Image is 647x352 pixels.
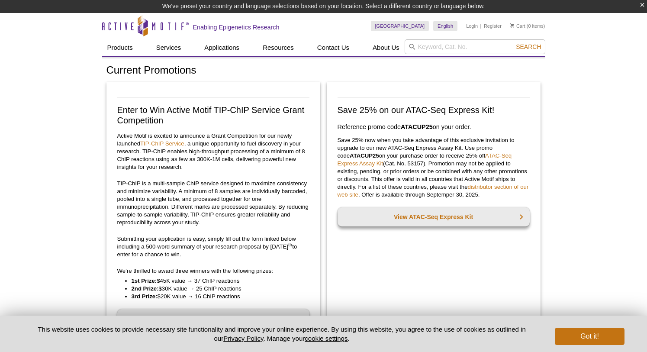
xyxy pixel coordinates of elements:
h2: Enter to Win Active Motif TIP-ChIP Service Grant Competition [117,105,309,126]
a: English [433,21,457,31]
a: Applications [199,39,245,56]
li: (0 items) [510,21,545,31]
h2: Save 25% on our ATAC-Seq Express Kit! [338,105,530,115]
li: $45K value → 37 ChIP reactions [132,277,301,285]
a: TIP-ChIP Service [140,140,184,147]
img: Your Cart [510,23,514,28]
a: View ATAC-Seq Express Kit [338,207,530,226]
a: Enter to Win! [117,309,309,328]
p: We’re thrilled to award three winners with the following prizes: [117,267,309,275]
li: $20K value → 16 ChIP reactions [132,293,301,300]
strong: ATACUP25 [350,152,379,159]
a: Cart [510,23,525,29]
p: This website uses cookies to provide necessary site functionality and improve your online experie... [23,325,541,343]
a: [GEOGRAPHIC_DATA] [371,21,429,31]
p: Save 25% now when you take advantage of this exclusive invitation to upgrade to our new ATAC-Seq ... [338,136,530,199]
a: Services [151,39,187,56]
button: Search [513,43,544,51]
img: TIP-ChIP Service Grant Competition [117,97,309,98]
li: | [480,21,482,31]
p: Submitting your application is easy, simply fill out the form linked below including a 500-word s... [117,235,309,258]
a: Products [102,39,138,56]
a: About Us [367,39,405,56]
a: Privacy Policy [223,335,263,342]
a: Resources [258,39,299,56]
h3: Reference promo code on your order. [338,122,530,132]
a: Login [466,23,478,29]
p: Active Motif is excited to announce a Grant Competition for our newly launched , a unique opportu... [117,132,309,171]
input: Keyword, Cat. No. [405,39,545,54]
sup: th [288,242,292,247]
a: Register [484,23,502,29]
span: Search [516,43,541,50]
h1: Current Promotions [106,65,541,77]
strong: 1st Prize: [132,278,157,284]
strong: 3rd Prize: [132,293,158,300]
a: Contact Us [312,39,354,56]
li: $30K value → 25 ChIP reactions [132,285,301,293]
button: Got it! [555,328,624,345]
p: TIP-ChIP is a multi-sample ChIP service designed to maximize consistency and minimize variability... [117,180,309,226]
strong: 2nd Prize: [132,285,159,292]
img: Save on ATAC-Seq Express Assay Kit [338,97,530,98]
strong: ATACUP25 [401,123,433,130]
button: cookie settings [305,335,348,342]
h2: Enabling Epigenetics Research [193,23,280,31]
